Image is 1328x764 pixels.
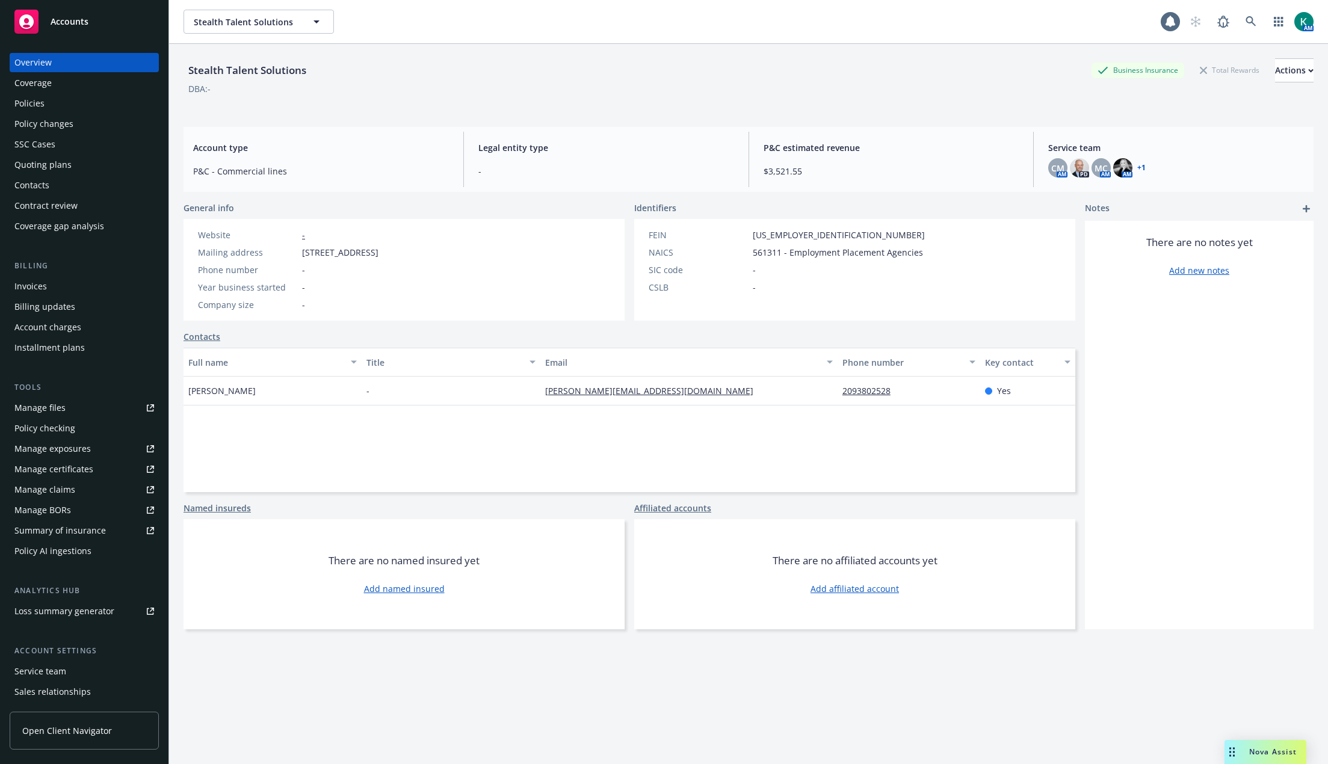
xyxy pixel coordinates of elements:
a: Manage certificates [10,460,159,479]
span: - [366,384,369,397]
span: Legal entity type [478,141,734,154]
a: Add new notes [1169,264,1229,277]
div: FEIN [649,229,748,241]
a: Start snowing [1184,10,1208,34]
a: Named insureds [184,502,251,514]
a: Sales relationships [10,682,159,701]
div: Analytics hub [10,585,159,597]
div: Policies [14,94,45,113]
div: Title [366,356,522,369]
a: [PERSON_NAME][EMAIL_ADDRESS][DOMAIN_NAME] [545,385,763,396]
div: Invoices [14,277,47,296]
div: Manage exposures [14,439,91,458]
a: - [302,229,305,241]
a: Accounts [10,5,159,39]
div: Phone number [198,263,297,276]
img: photo [1070,158,1089,177]
a: 2093802528 [842,385,900,396]
span: - [302,263,305,276]
button: Email [540,348,838,377]
div: Account charges [14,318,81,337]
div: Tools [10,381,159,393]
span: Account type [193,141,449,154]
img: photo [1294,12,1314,31]
div: Policy checking [14,419,75,438]
a: Loss summary generator [10,602,159,621]
div: Company size [198,298,297,311]
span: 561311 - Employment Placement Agencies [753,246,923,259]
a: Manage files [10,398,159,417]
span: - [753,281,756,294]
div: Key contact [985,356,1057,369]
div: Billing [10,260,159,272]
span: Yes [997,384,1011,397]
div: Sales relationships [14,682,91,701]
span: Nova Assist [1249,747,1297,757]
div: Coverage [14,73,52,93]
a: Switch app [1267,10,1291,34]
a: add [1299,202,1314,216]
span: $3,521.55 [764,165,1019,177]
button: Title [362,348,540,377]
span: MC [1095,162,1108,174]
span: [STREET_ADDRESS] [302,246,378,259]
button: Phone number [838,348,980,377]
div: Business Insurance [1092,63,1184,78]
div: SIC code [649,263,748,276]
a: +1 [1137,164,1146,171]
span: Service team [1048,141,1304,154]
span: P&C estimated revenue [764,141,1019,154]
div: Installment plans [14,338,85,357]
a: Quoting plans [10,155,159,174]
span: Open Client Navigator [22,724,112,737]
div: Manage BORs [14,501,71,520]
div: Manage files [14,398,66,417]
div: Billing updates [14,297,75,316]
div: Contract review [14,196,78,215]
span: There are no notes yet [1146,235,1253,250]
div: Loss summary generator [14,602,114,621]
div: Policy changes [14,114,73,134]
a: Policies [10,94,159,113]
span: Stealth Talent Solutions [194,16,298,28]
div: SSC Cases [14,135,55,154]
div: Manage certificates [14,460,93,479]
div: Service team [14,662,66,681]
div: Contacts [14,176,49,195]
a: Search [1239,10,1263,34]
div: Website [198,229,297,241]
a: Affiliated accounts [634,502,711,514]
div: Drag to move [1225,740,1240,764]
button: Key contact [980,348,1075,377]
div: Mailing address [198,246,297,259]
a: Invoices [10,277,159,296]
div: Quoting plans [14,155,72,174]
a: Policy changes [10,114,159,134]
a: Contacts [10,176,159,195]
span: Accounts [51,17,88,26]
div: Total Rewards [1194,63,1265,78]
span: [US_EMPLOYER_IDENTIFICATION_NUMBER] [753,229,925,241]
div: Phone number [842,356,962,369]
span: General info [184,202,234,214]
div: Actions [1275,59,1314,82]
span: CM [1051,162,1064,174]
span: - [302,298,305,311]
a: SSC Cases [10,135,159,154]
span: P&C - Commercial lines [193,165,449,177]
a: Add affiliated account [811,582,899,595]
a: Policy AI ingestions [10,541,159,561]
div: Year business started [198,281,297,294]
div: Account settings [10,645,159,657]
span: [PERSON_NAME] [188,384,256,397]
a: Contacts [184,330,220,343]
a: Manage exposures [10,439,159,458]
a: Manage BORs [10,501,159,520]
div: Email [545,356,820,369]
a: Manage claims [10,480,159,499]
span: - [753,263,756,276]
button: Stealth Talent Solutions [184,10,334,34]
span: Notes [1085,202,1110,216]
button: Full name [184,348,362,377]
